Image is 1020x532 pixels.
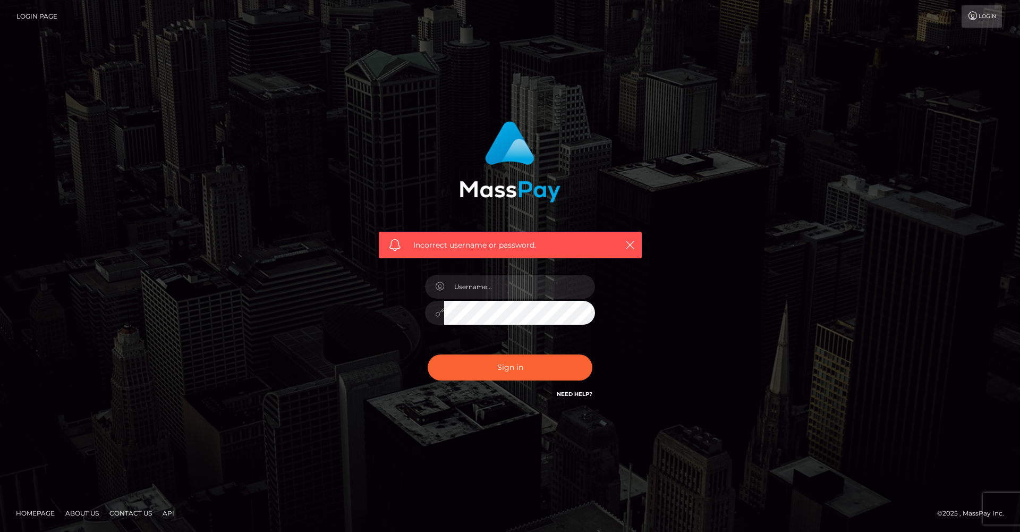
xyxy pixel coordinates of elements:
div: © 2025 , MassPay Inc. [937,508,1012,519]
span: Incorrect username or password. [413,240,607,251]
a: Login [962,5,1002,28]
button: Sign in [428,354,592,381]
a: Contact Us [105,505,156,521]
img: MassPay Login [460,121,560,202]
a: Need Help? [557,391,592,398]
a: API [158,505,178,521]
a: Login Page [16,5,57,28]
a: About Us [61,505,103,521]
input: Username... [444,275,595,299]
a: Homepage [12,505,59,521]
